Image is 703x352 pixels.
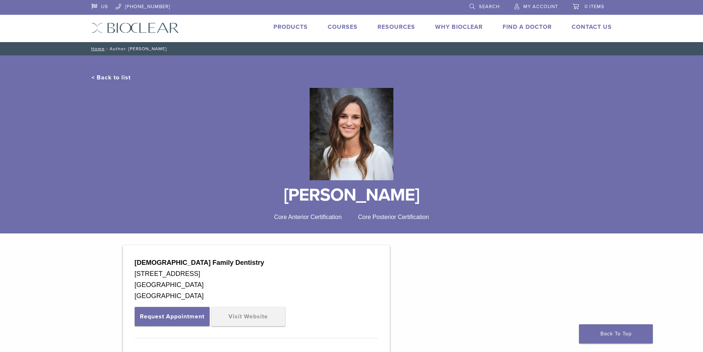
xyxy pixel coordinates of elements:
[92,74,131,81] a: < Back to list
[135,268,378,279] div: [STREET_ADDRESS]
[105,47,110,51] span: /
[135,259,264,266] strong: [DEMOGRAPHIC_DATA] Family Dentistry
[503,23,552,31] a: Find A Doctor
[135,279,378,301] div: [GEOGRAPHIC_DATA] [GEOGRAPHIC_DATA]
[310,88,393,180] img: Bioclear
[479,4,500,10] span: Search
[572,23,612,31] a: Contact Us
[211,307,285,326] a: Visit Website
[358,214,429,220] span: Core Posterior Certification
[585,4,604,10] span: 0 items
[274,214,342,220] span: Core Anterior Certification
[92,23,179,33] img: Bioclear
[435,23,483,31] a: Why Bioclear
[378,23,415,31] a: Resources
[579,324,653,344] a: Back To Top
[328,23,358,31] a: Courses
[135,307,210,326] button: Request Appointment
[89,46,105,51] a: Home
[86,42,617,55] nav: Author: [PERSON_NAME]
[92,186,612,204] h1: [PERSON_NAME]
[523,4,558,10] span: My Account
[273,23,308,31] a: Products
